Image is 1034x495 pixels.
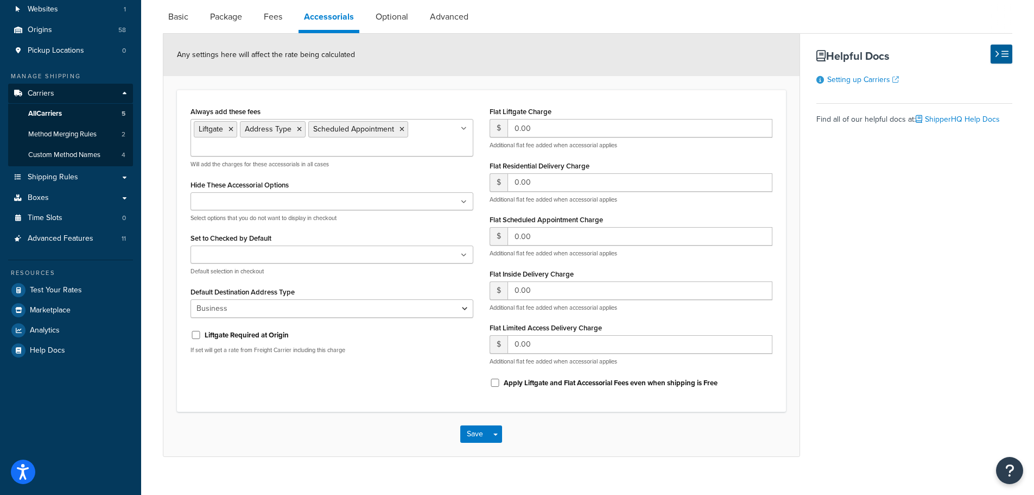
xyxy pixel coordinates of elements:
a: Package [205,4,248,30]
a: Help Docs [8,341,133,360]
p: Additional flat fee added when accessorial applies [490,141,772,149]
p: Select options that you do not want to display in checkout [191,214,473,222]
div: Manage Shipping [8,72,133,81]
span: Boxes [28,193,49,203]
li: Time Slots [8,208,133,228]
label: Flat Liftgate Charge [490,108,551,116]
span: Pickup Locations [28,46,84,55]
span: Scheduled Appointment [313,123,394,135]
h3: Helpful Docs [816,50,1012,62]
span: Analytics [30,326,60,335]
span: Shipping Rules [28,173,78,182]
a: Boxes [8,188,133,208]
a: Marketplace [8,300,133,320]
span: Test Your Rates [30,286,82,295]
label: Default Destination Address Type [191,288,295,296]
div: Resources [8,268,133,278]
a: Method Merging Rules2 [8,124,133,145]
a: Pickup Locations0 [8,41,133,61]
a: ShipperHQ Help Docs [916,114,1000,125]
span: Websites [28,5,58,14]
label: Set to Checked by Default [191,234,271,242]
span: $ [490,335,508,354]
p: Additional flat fee added when accessorial applies [490,196,772,204]
span: Address Type [245,123,291,135]
span: Liftgate [199,123,223,135]
span: 58 [118,26,126,35]
label: Liftgate Required at Origin [205,330,289,340]
a: Time Slots0 [8,208,133,228]
span: Time Slots [28,214,62,223]
span: Advanced Features [28,234,93,243]
a: Carriers [8,84,133,104]
p: If set will get a rate from Freight Carrier including this charge [191,346,473,354]
p: Additional flat fee added when accessorial applies [490,358,772,366]
label: Flat Scheduled Appointment Charge [490,216,603,224]
li: Custom Method Names [8,145,133,165]
a: Custom Method Names4 [8,145,133,165]
a: Advanced Features11 [8,229,133,249]
label: Flat Limited Access Delivery Charge [490,324,602,332]
span: Marketplace [30,306,71,315]
a: Basic [163,4,194,30]
span: 11 [122,234,126,243]
a: Optional [370,4,414,30]
label: Apply Liftgate and Flat Accessorial Fees even when shipping is Free [504,378,718,388]
p: Additional flat fee added when accessorial applies [490,249,772,258]
li: Carriers [8,84,133,166]
span: 4 [122,151,125,160]
button: Save [460,425,490,443]
a: Test Your Rates [8,280,133,300]
li: Origins [8,20,133,40]
p: Will add the charges for these accessorials in all cases [191,160,473,168]
span: Method Merging Rules [28,130,97,139]
span: 5 [122,109,125,118]
div: Find all of our helpful docs at: [816,103,1012,127]
li: Advanced Features [8,229,133,249]
a: Analytics [8,321,133,340]
a: Accessorials [299,4,359,33]
span: 0 [122,46,126,55]
span: $ [490,227,508,246]
li: Pickup Locations [8,41,133,61]
span: All Carriers [28,109,62,118]
span: Carriers [28,89,54,98]
label: Always add these fees [191,108,261,116]
a: Setting up Carriers [827,74,899,85]
label: Hide These Accessorial Options [191,181,289,189]
button: Hide Help Docs [991,45,1012,64]
a: Shipping Rules [8,167,133,187]
label: Flat Inside Delivery Charge [490,270,574,278]
a: AllCarriers5 [8,104,133,124]
span: 2 [122,130,125,139]
p: Additional flat fee added when accessorial applies [490,304,772,312]
li: Method Merging Rules [8,124,133,145]
button: Open Resource Center [996,457,1023,484]
a: Fees [258,4,288,30]
span: $ [490,281,508,300]
span: 1 [124,5,126,14]
label: Flat Residential Delivery Charge [490,162,589,170]
a: Origins58 [8,20,133,40]
span: Origins [28,26,52,35]
span: 0 [122,214,126,223]
span: Any settings here will affect the rate being calculated [177,49,355,60]
span: Custom Method Names [28,151,100,160]
a: Advanced [424,4,474,30]
span: $ [490,119,508,137]
p: Default selection in checkout [191,267,473,275]
span: Help Docs [30,346,65,355]
span: $ [490,173,508,192]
